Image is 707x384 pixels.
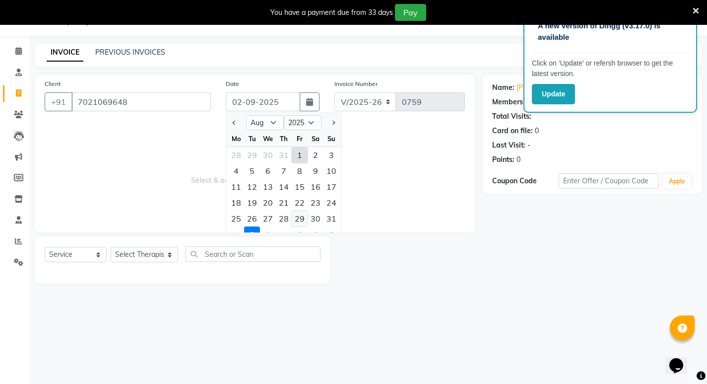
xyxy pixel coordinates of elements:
[323,179,339,195] div: Sunday, August 17, 2025
[260,147,276,163] div: Wednesday, July 30, 2025
[323,195,339,211] div: 24
[308,131,323,147] div: Sa
[308,227,323,242] div: 6
[308,211,323,227] div: Saturday, August 30, 2025
[260,131,276,147] div: We
[276,211,292,227] div: 28
[276,163,292,179] div: 7
[71,92,211,111] input: Search by Name/Mobile/Email/Code
[492,176,559,186] div: Coupon Code
[260,195,276,211] div: Wednesday, August 20, 2025
[228,227,244,242] div: Monday, September 1, 2025
[260,211,276,227] div: 27
[516,82,572,93] a: [PERSON_NAME]
[260,163,276,179] div: 6
[45,92,72,111] button: +91
[45,79,61,88] label: Client
[323,147,339,163] div: Sunday, August 3, 2025
[260,147,276,163] div: 30
[244,211,260,227] div: Tuesday, August 26, 2025
[244,147,260,163] div: 29
[292,147,308,163] div: 1
[228,179,244,195] div: Monday, August 11, 2025
[323,227,339,242] div: 7
[228,163,244,179] div: Monday, August 4, 2025
[246,115,284,130] select: Select month
[260,227,276,242] div: 3
[492,97,535,107] div: Membership:
[228,227,244,242] div: 1
[228,179,244,195] div: 11
[559,173,659,189] input: Enter Offer / Coupon Code
[260,179,276,195] div: Wednesday, August 13, 2025
[323,211,339,227] div: 31
[492,140,525,151] div: Last Visit:
[308,195,323,211] div: Saturday, August 23, 2025
[186,246,321,262] input: Search or Scan
[527,140,530,151] div: -
[308,211,323,227] div: 30
[292,163,308,179] div: 8
[276,195,292,211] div: 21
[276,131,292,147] div: Th
[492,97,692,107] div: No Active Membership
[284,115,321,130] select: Select year
[663,174,691,189] button: Apply
[292,147,308,163] div: Friday, August 1, 2025
[260,195,276,211] div: 20
[308,163,323,179] div: Saturday, August 9, 2025
[276,211,292,227] div: Thursday, August 28, 2025
[276,179,292,195] div: 14
[492,82,514,93] div: Name:
[244,163,260,179] div: Tuesday, August 5, 2025
[308,195,323,211] div: 23
[276,227,292,242] div: Thursday, September 4, 2025
[323,147,339,163] div: 3
[260,163,276,179] div: Wednesday, August 6, 2025
[329,115,337,131] button: Next month
[276,195,292,211] div: Thursday, August 21, 2025
[228,195,244,211] div: Monday, August 18, 2025
[308,227,323,242] div: Saturday, September 6, 2025
[665,344,697,374] iframe: chat widget
[308,179,323,195] div: 16
[270,7,393,18] div: You have a payment due from 33 days
[276,227,292,242] div: 4
[230,115,239,131] button: Previous month
[334,79,378,88] label: Invoice Number
[292,131,308,147] div: Fr
[292,227,308,242] div: Friday, September 5, 2025
[244,195,260,211] div: 19
[308,147,323,163] div: Saturday, August 2, 2025
[292,163,308,179] div: Friday, August 8, 2025
[276,163,292,179] div: Thursday, August 7, 2025
[308,179,323,195] div: Saturday, August 16, 2025
[292,179,308,195] div: Friday, August 15, 2025
[228,147,244,163] div: 28
[323,163,339,179] div: 10
[492,111,531,122] div: Total Visits:
[95,48,165,57] a: PREVIOUS INVOICES
[228,211,244,227] div: Monday, August 25, 2025
[292,211,308,227] div: Friday, August 29, 2025
[538,20,683,43] p: A new version of Dingg (v3.17.0) is available
[323,131,339,147] div: Su
[323,211,339,227] div: Sunday, August 31, 2025
[276,147,292,163] div: 31
[292,227,308,242] div: 5
[228,211,244,227] div: 25
[47,44,83,62] a: INVOICE
[244,163,260,179] div: 5
[244,131,260,147] div: Tu
[323,227,339,242] div: Sunday, September 7, 2025
[45,123,465,223] span: Select & add items from the list below
[260,211,276,227] div: Wednesday, August 27, 2025
[308,163,323,179] div: 9
[492,154,514,165] div: Points:
[308,147,323,163] div: 2
[244,195,260,211] div: Tuesday, August 19, 2025
[244,179,260,195] div: Tuesday, August 12, 2025
[323,179,339,195] div: 17
[228,131,244,147] div: Mo
[292,195,308,211] div: Friday, August 22, 2025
